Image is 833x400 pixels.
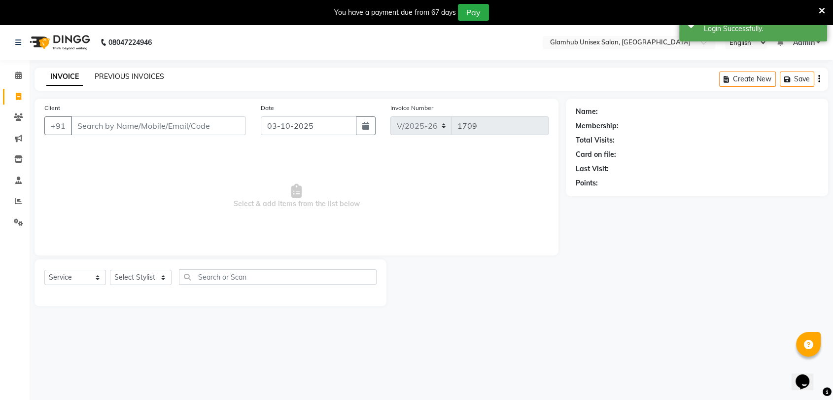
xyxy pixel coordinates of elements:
label: Invoice Number [390,104,433,112]
div: Name: [576,107,598,117]
a: PREVIOUS INVOICES [95,72,164,81]
iframe: chat widget [792,361,823,390]
div: Points: [576,178,598,188]
a: INVOICE [46,68,83,86]
button: Create New [719,72,776,87]
div: Total Visits: [576,135,615,145]
button: +91 [44,116,72,135]
img: logo [25,29,93,56]
span: Select & add items from the list below [44,147,549,246]
label: Client [44,104,60,112]
b: 08047224946 [108,29,152,56]
label: Date [261,104,274,112]
div: Membership: [576,121,619,131]
button: Pay [458,4,489,21]
div: Login Successfully. [704,24,820,34]
input: Search by Name/Mobile/Email/Code [71,116,246,135]
span: Admin [793,37,814,48]
input: Search or Scan [179,269,377,285]
div: Last Visit: [576,164,609,174]
button: Save [780,72,814,87]
div: You have a payment due from 67 days [334,7,456,18]
div: Card on file: [576,149,616,160]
